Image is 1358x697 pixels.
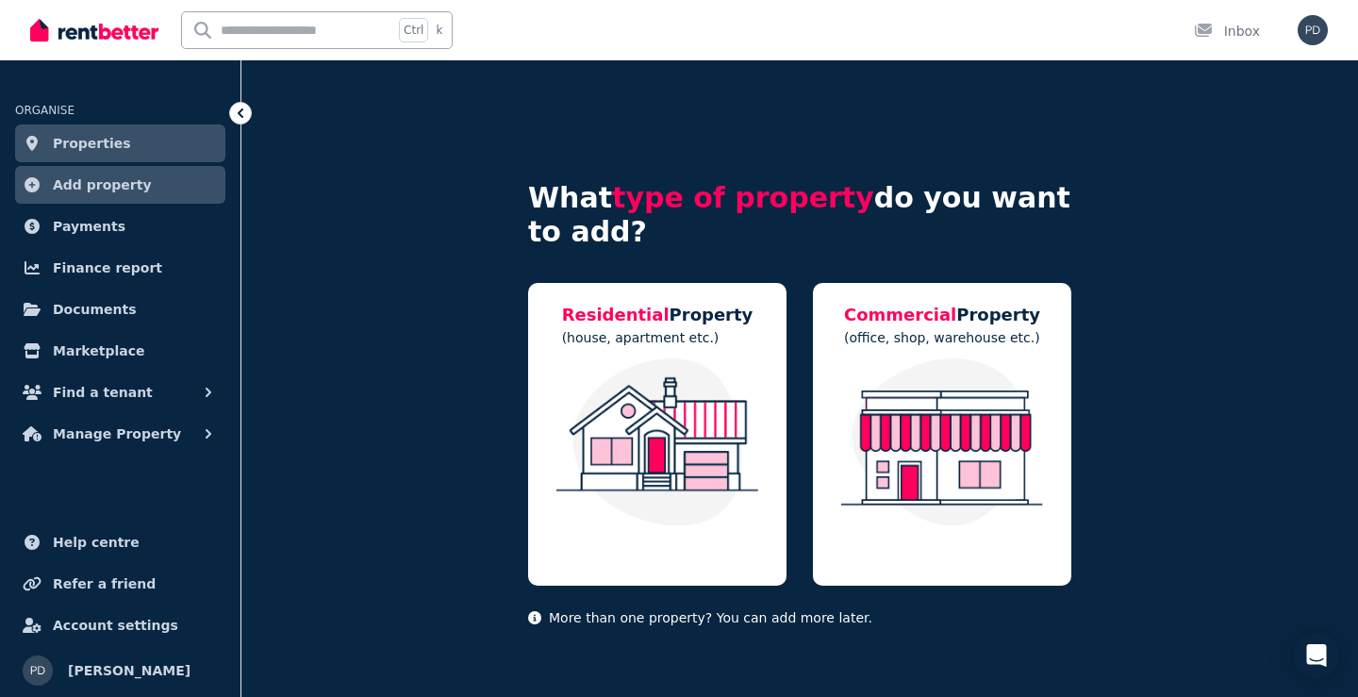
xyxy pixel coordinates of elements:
[23,656,53,686] img: Paolo Del Monte
[15,565,225,603] a: Refer a friend
[53,257,162,279] span: Finance report
[53,381,153,404] span: Find a tenant
[53,298,137,321] span: Documents
[15,104,75,117] span: ORGANISE
[30,16,158,44] img: RentBetter
[832,358,1052,526] img: Commercial Property
[844,328,1040,347] p: (office, shop, warehouse etc.)
[53,614,178,637] span: Account settings
[15,373,225,411] button: Find a tenant
[562,328,754,347] p: (house, apartment etc.)
[68,659,190,682] span: [PERSON_NAME]
[15,249,225,287] a: Finance report
[15,290,225,328] a: Documents
[53,174,152,196] span: Add property
[399,18,428,42] span: Ctrl
[53,132,131,155] span: Properties
[612,181,874,214] span: type of property
[53,423,181,445] span: Manage Property
[528,181,1071,249] h4: What do you want to add?
[53,573,156,595] span: Refer a friend
[15,415,225,453] button: Manage Property
[547,358,768,526] img: Residential Property
[15,332,225,370] a: Marketplace
[53,215,125,238] span: Payments
[53,531,140,554] span: Help centre
[15,207,225,245] a: Payments
[844,302,1040,328] h5: Property
[528,608,1071,627] p: More than one property? You can add more later.
[15,606,225,644] a: Account settings
[562,305,670,324] span: Residential
[436,23,442,38] span: k
[1294,633,1339,678] div: Open Intercom Messenger
[562,302,754,328] h5: Property
[15,166,225,204] a: Add property
[15,124,225,162] a: Properties
[1194,22,1260,41] div: Inbox
[844,305,956,324] span: Commercial
[53,340,144,362] span: Marketplace
[1298,15,1328,45] img: Paolo Del Monte
[15,523,225,561] a: Help centre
